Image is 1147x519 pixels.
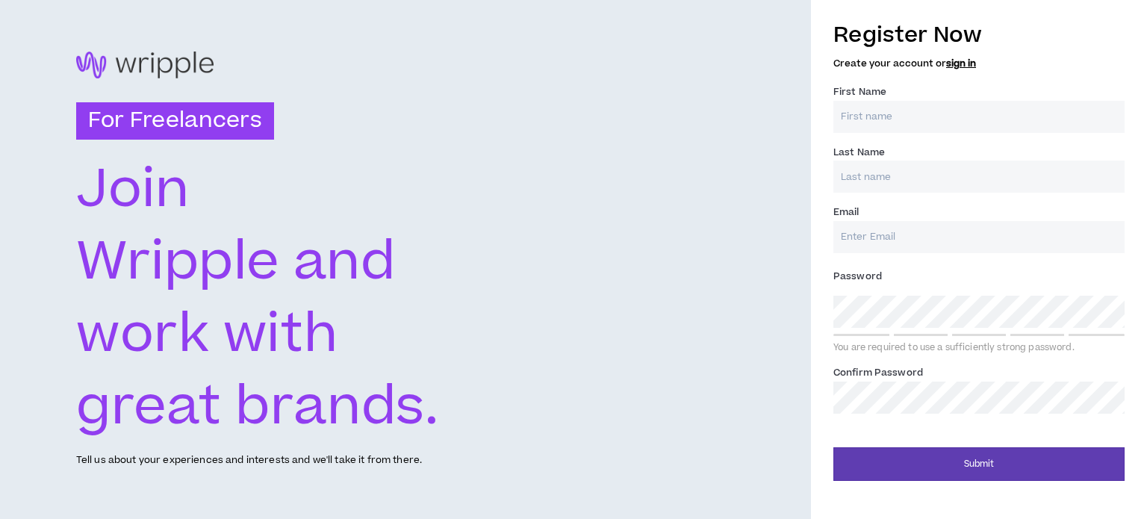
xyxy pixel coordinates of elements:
[833,140,885,164] label: Last Name
[833,221,1125,253] input: Enter Email
[76,102,274,140] h3: For Freelancers
[833,447,1125,481] button: Submit
[833,80,886,104] label: First Name
[946,57,976,70] a: sign in
[833,200,860,224] label: Email
[833,361,923,385] label: Confirm Password
[833,161,1125,193] input: Last name
[833,58,1125,69] h5: Create your account or
[833,19,1125,51] h3: Register Now
[76,152,190,228] text: Join
[76,370,439,445] text: great brands.
[833,342,1125,354] div: You are required to use a sufficiently strong password.
[76,225,397,300] text: Wripple and
[833,270,882,283] span: Password
[833,101,1125,133] input: First name
[76,453,422,467] p: Tell us about your experiences and interests and we'll take it from there.
[76,297,338,373] text: work with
